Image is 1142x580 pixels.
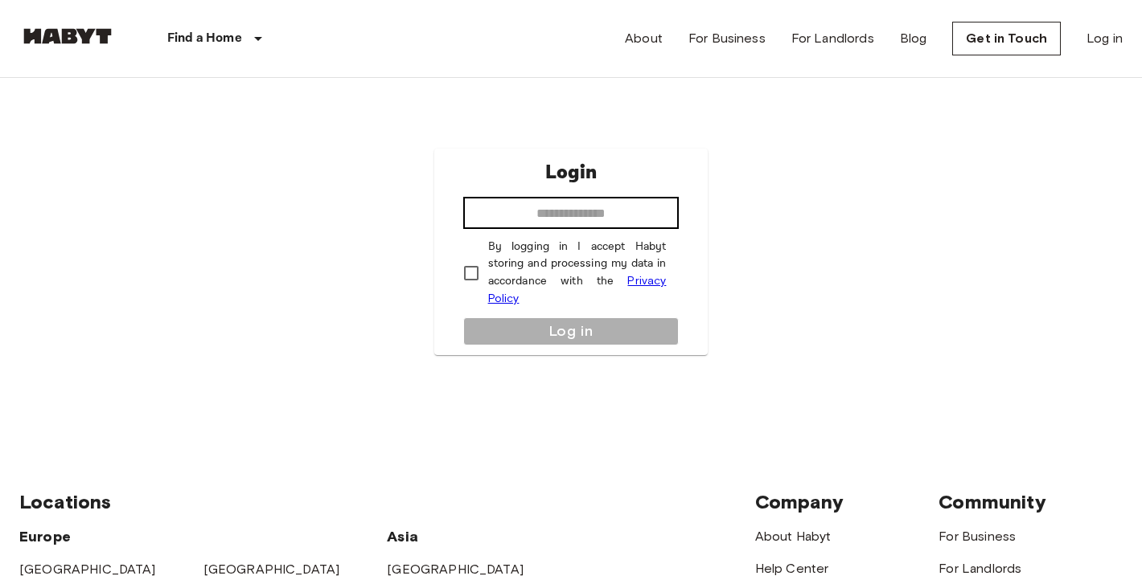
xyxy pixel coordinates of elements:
a: Get in Touch [952,22,1061,55]
p: Login [545,158,597,187]
a: [GEOGRAPHIC_DATA] [387,562,524,577]
span: Europe [19,528,71,545]
img: Habyt [19,28,116,44]
span: Company [755,490,844,513]
a: For Landlords [791,29,874,48]
span: Locations [19,490,111,513]
a: [GEOGRAPHIC_DATA] [203,562,340,577]
span: Community [939,490,1045,513]
a: For Business [939,529,1016,544]
a: For Business [688,29,766,48]
p: By logging in I accept Habyt storing and processing my data in accordance with the [488,239,667,308]
a: For Landlords [939,561,1021,576]
a: Log in [1087,29,1123,48]
a: [GEOGRAPHIC_DATA] [19,562,156,577]
span: Asia [387,528,418,545]
a: Blog [900,29,927,48]
p: Find a Home [167,29,242,48]
a: Help Center [755,561,829,576]
a: About [625,29,663,48]
a: About Habyt [755,529,832,544]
